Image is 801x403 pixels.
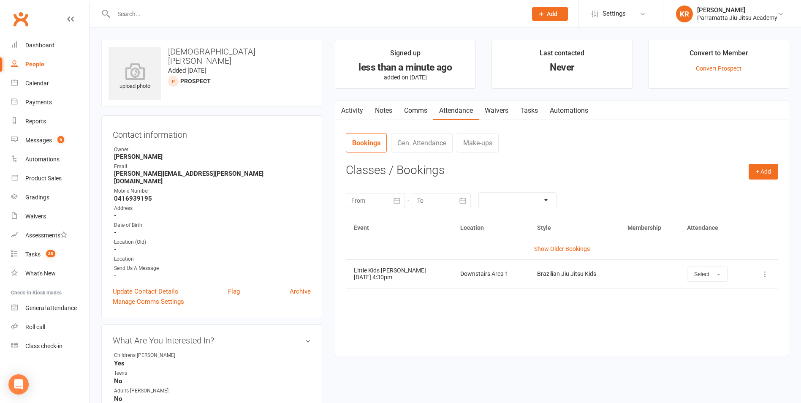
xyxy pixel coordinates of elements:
time: Added [DATE] [168,67,206,74]
a: Tasks [514,101,544,120]
strong: 0416939195 [114,195,311,202]
a: Notes [369,101,398,120]
span: 6 [57,136,64,143]
a: Activity [335,101,369,120]
div: Assessments [25,232,67,239]
div: Teens [114,369,184,377]
div: Downstairs Area 1 [460,271,522,277]
div: Email [114,163,311,171]
a: What's New [11,264,89,283]
a: Messages 6 [11,131,89,150]
div: Address [114,204,311,212]
a: Manage Comms Settings [113,297,184,307]
div: Reports [25,118,46,125]
div: Owner [114,146,311,154]
div: Tasks [25,251,41,258]
p: added on [DATE] [343,74,468,81]
div: Little Kids [PERSON_NAME] [354,267,445,274]
div: [PERSON_NAME] [697,6,777,14]
div: Location (Old) [114,238,311,246]
strong: - [114,272,311,280]
div: Parramatta Jiu Jitsu Academy [697,14,777,22]
a: Payments [11,93,89,112]
a: People [11,55,89,74]
div: Class check-in [25,343,62,349]
strong: No [114,377,311,385]
div: Payments [25,99,52,106]
strong: No [114,395,311,403]
span: Add [547,11,557,17]
th: Location [453,217,529,239]
input: Search... [111,8,521,20]
div: Brazilian Jiu Jitsu Kids [537,271,612,277]
span: 38 [46,250,55,257]
td: [DATE] 4:30pm [346,259,453,289]
a: Automations [11,150,89,169]
div: less than a minute ago [343,63,468,72]
div: Open Intercom Messenger [8,374,29,395]
div: Messages [25,137,52,144]
th: Attendance [679,217,747,239]
div: Convert to Member [690,48,748,63]
a: Update Contact Details [113,286,178,297]
a: Class kiosk mode [11,337,89,356]
a: Tasks 38 [11,245,89,264]
div: Product Sales [25,175,62,182]
div: Location [114,255,311,263]
div: Last contacted [540,48,584,63]
div: People [25,61,44,68]
div: General attendance [25,305,77,311]
div: Never [500,63,625,72]
a: Attendance [433,101,479,120]
div: Childrens [PERSON_NAME] [114,351,184,359]
a: Archive [290,286,311,297]
a: Flag [228,286,240,297]
div: Signed up [390,48,421,63]
strong: - [114,245,311,253]
strong: - [114,229,311,236]
a: Show Older Bookings [534,245,590,252]
h3: What Are You Interested In? [113,336,311,345]
a: Roll call [11,318,89,337]
h3: [DEMOGRAPHIC_DATA][PERSON_NAME] [109,47,315,65]
div: Send Us A Message [114,264,311,272]
strong: [PERSON_NAME][EMAIL_ADDRESS][PERSON_NAME][DOMAIN_NAME] [114,170,311,185]
a: General attendance kiosk mode [11,299,89,318]
div: Mobile Number [114,187,311,195]
div: upload photo [109,63,161,91]
a: Product Sales [11,169,89,188]
span: Settings [603,4,626,23]
snap: prospect [180,78,211,84]
a: Dashboard [11,36,89,55]
button: Select [687,267,728,282]
strong: [PERSON_NAME] [114,153,311,161]
div: Gradings [25,194,49,201]
div: KR [676,5,693,22]
a: Gradings [11,188,89,207]
a: Assessments [11,226,89,245]
a: Calendar [11,74,89,93]
a: Make-ups [457,133,499,152]
h3: Contact information [113,127,311,139]
a: Waivers [11,207,89,226]
div: Roll call [25,324,45,330]
div: Dashboard [25,42,54,49]
a: Bookings [346,133,387,152]
div: What's New [25,270,56,277]
button: + Add [749,164,778,179]
div: Calendar [25,80,49,87]
div: Automations [25,156,60,163]
strong: Yes [114,359,311,367]
div: Date of Birth [114,221,311,229]
a: Convert Prospect [696,65,741,72]
span: Select [694,271,710,278]
a: Clubworx [10,8,31,30]
strong: - [114,212,311,219]
div: Waivers [25,213,46,220]
th: Style [529,217,620,239]
a: Gen. Attendance [391,133,453,152]
a: Comms [398,101,433,120]
th: Event [346,217,453,239]
div: Adults [PERSON_NAME] [114,387,184,395]
a: Waivers [479,101,514,120]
